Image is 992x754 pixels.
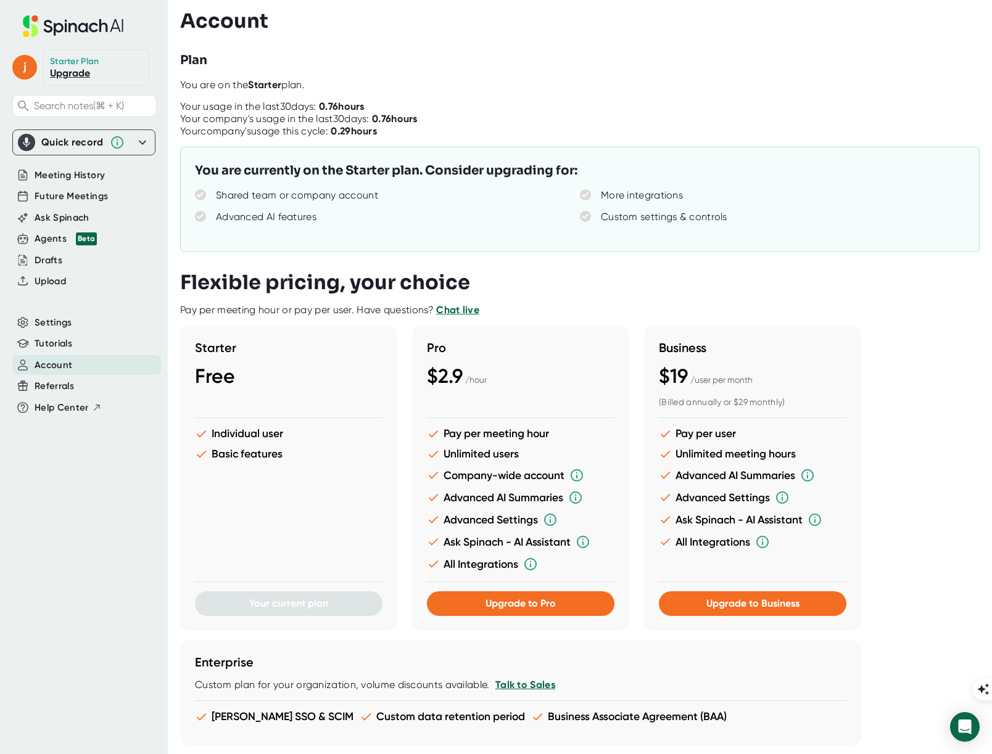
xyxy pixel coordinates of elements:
[50,67,90,79] a: Upgrade
[659,364,688,388] span: $19
[35,189,108,203] button: Future Meetings
[690,375,753,385] span: / user per month
[195,427,382,440] li: Individual user
[601,189,683,202] div: More integrations
[50,56,99,67] div: Starter Plan
[12,55,37,80] span: j
[216,189,378,202] div: Shared team or company account
[41,136,104,149] div: Quick record
[950,712,980,742] div: Open Intercom Messenger
[659,340,846,355] h3: Business
[427,448,614,461] li: Unlimited users
[180,9,268,33] h3: Account
[427,427,614,440] li: Pay per meeting hour
[195,162,577,180] h3: You are currently on the Starter plan. Consider upgrading for:
[180,113,418,125] div: Your company's usage in the last 30 days:
[35,232,97,246] button: Agents Beta
[35,232,97,246] div: Agents
[35,274,66,289] button: Upload
[180,51,207,70] h3: Plan
[659,468,846,483] li: Advanced AI Summaries
[486,597,556,609] span: Upgrade to Pro
[372,113,418,125] b: 0.76 hours
[249,597,328,609] span: Your current plan
[35,379,74,393] button: Referrals
[427,512,614,527] li: Advanced Settings
[35,168,105,182] button: Meeting History
[18,130,150,155] div: Quick record
[35,316,72,330] button: Settings
[495,679,555,690] a: Talk to Sales
[531,710,727,723] li: Business Associate Agreement (BAA)
[180,100,365,113] div: Your usage in the last 30 days:
[659,535,846,549] li: All Integrations
[195,655,846,670] h3: Enterprise
[35,211,89,225] button: Ask Spinach
[180,125,377,137] div: Your company's usage this cycle:
[195,340,382,355] h3: Starter
[601,211,727,223] div: Custom settings & controls
[427,340,614,355] h3: Pro
[659,427,846,440] li: Pay per user
[35,253,62,268] button: Drafts
[436,304,479,316] a: Chat live
[76,232,97,245] div: Beta
[35,401,89,415] span: Help Center
[180,271,470,294] h3: Flexible pricing, your choice
[35,401,102,415] button: Help Center
[465,375,487,385] span: / hour
[35,358,72,372] button: Account
[427,364,463,388] span: $2.9
[180,304,479,316] div: Pay per meeting hour or pay per user. Have questions?
[659,490,846,505] li: Advanced Settings
[427,490,614,505] li: Advanced AI Summaries
[34,100,124,112] span: Search notes (⌘ + K)
[427,591,614,616] button: Upgrade to Pro
[195,591,382,616] button: Your current plan
[427,557,614,572] li: All Integrations
[659,397,846,408] div: (Billed annually or $29 monthly)
[180,79,305,91] span: You are on the plan.
[659,591,846,616] button: Upgrade to Business
[659,448,846,461] li: Unlimited meeting hours
[195,364,235,388] span: Free
[35,337,72,351] button: Tutorials
[195,710,353,723] li: [PERSON_NAME] SSO & SCIM
[331,125,377,137] b: 0.29 hours
[248,79,281,91] b: Starter
[427,468,614,483] li: Company-wide account
[706,597,800,609] span: Upgrade to Business
[427,535,614,549] li: Ask Spinach - AI Assistant
[319,100,365,112] b: 0.76 hours
[360,710,525,723] li: Custom data retention period
[195,679,846,691] div: Custom plan for your organization, volume discounts available.
[195,448,382,461] li: Basic features
[659,512,846,527] li: Ask Spinach - AI Assistant
[216,211,316,223] div: Advanced AI features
